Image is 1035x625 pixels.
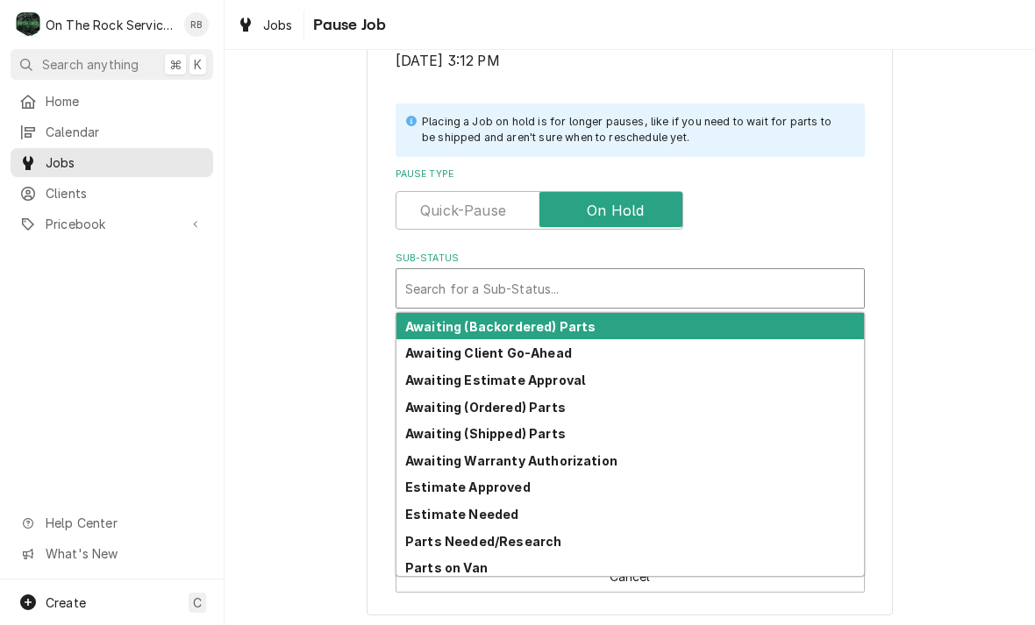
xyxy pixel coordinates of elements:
[193,593,202,612] span: C
[405,345,572,360] strong: Awaiting Client Go-Ahead
[405,373,585,387] strong: Awaiting Estimate Approval
[405,507,518,522] strong: Estimate Needed
[422,114,847,146] div: Placing a Job on hold is for longer pauses, like if you need to wait for parts to be shipped and ...
[11,539,213,568] a: Go to What's New
[46,184,204,202] span: Clients
[16,12,40,37] div: O
[46,215,178,233] span: Pricebook
[184,12,209,37] div: RB
[230,11,300,39] a: Jobs
[46,92,204,110] span: Home
[396,167,865,181] label: Pause Type
[46,544,203,563] span: What's New
[46,16,175,34] div: On The Rock Services
[169,55,182,74] span: ⌘
[308,13,386,37] span: Pause Job
[11,49,213,80] button: Search anything⌘K
[263,16,293,34] span: Jobs
[42,55,139,74] span: Search anything
[396,51,865,72] span: Last Started/Resumed On
[405,400,566,415] strong: Awaiting (Ordered) Parts
[11,117,213,146] a: Calendar
[396,560,865,593] button: Cancel
[396,33,865,71] div: Last Started/Resumed On
[46,514,203,532] span: Help Center
[11,87,213,116] a: Home
[46,595,86,610] span: Create
[11,210,213,238] a: Go to Pricebook
[396,252,865,309] div: Sub-Status
[194,55,202,74] span: K
[396,53,500,69] span: [DATE] 3:12 PM
[396,252,865,266] label: Sub-Status
[16,12,40,37] div: On The Rock Services's Avatar
[11,508,213,537] a: Go to Help Center
[405,426,566,441] strong: Awaiting (Shipped) Parts
[11,179,213,208] a: Clients
[405,479,531,494] strong: Estimate Approved
[184,12,209,37] div: Ray Beals's Avatar
[396,167,865,230] div: Pause Type
[11,148,213,177] a: Jobs
[46,123,204,141] span: Calendar
[46,153,204,172] span: Jobs
[405,560,488,575] strong: Parts on Van
[405,534,561,549] strong: Parts Needed/Research
[405,319,596,334] strong: Awaiting (Backordered) Parts
[405,453,617,468] strong: Awaiting Warranty Authorization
